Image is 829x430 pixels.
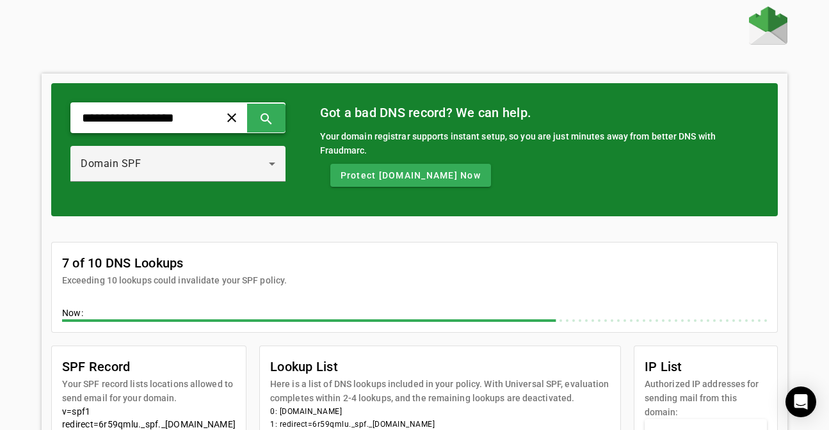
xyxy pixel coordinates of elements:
[645,356,767,377] mat-card-title: IP List
[270,377,610,405] mat-card-subtitle: Here is a list of DNS lookups included in your policy. With Universal SPF, evaluation completes w...
[749,6,787,45] img: Fraudmarc Logo
[62,356,236,377] mat-card-title: SPF Record
[270,356,610,377] mat-card-title: Lookup List
[749,6,787,48] a: Home
[62,377,236,405] mat-card-subtitle: Your SPF record lists locations allowed to send email for your domain.
[81,157,141,170] span: Domain SPF
[341,169,481,182] span: Protect [DOMAIN_NAME] Now
[62,253,287,273] mat-card-title: 7 of 10 DNS Lookups
[62,307,768,322] div: Now:
[62,273,287,287] mat-card-subtitle: Exceeding 10 lookups could invalidate your SPF policy.
[320,129,759,157] div: Your domain registrar supports instant setup, so you are just minutes away from better DNS with F...
[320,102,759,123] mat-card-title: Got a bad DNS record? We can help.
[785,386,816,417] div: Open Intercom Messenger
[645,377,767,419] mat-card-subtitle: Authorized IP addresses for sending mail from this domain:
[270,405,610,418] li: 0: [DOMAIN_NAME]
[330,164,491,187] button: Protect [DOMAIN_NAME] Now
